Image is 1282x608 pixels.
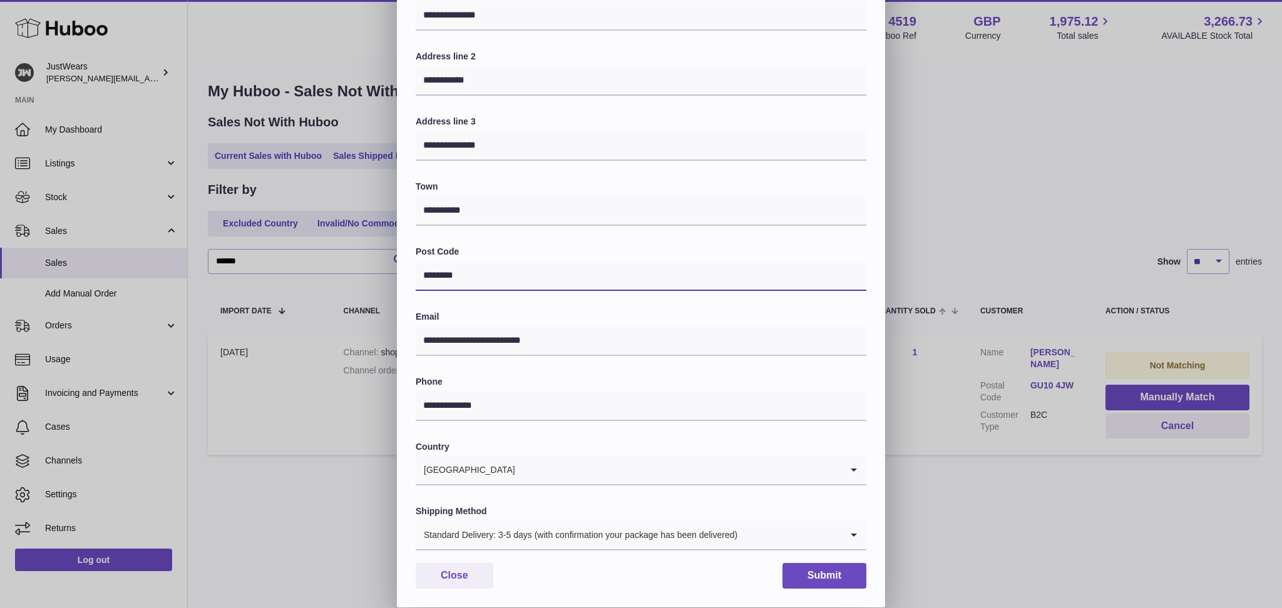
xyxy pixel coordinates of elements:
[416,455,866,485] div: Search for option
[416,311,866,323] label: Email
[416,376,866,388] label: Phone
[416,563,493,589] button: Close
[416,505,866,517] label: Shipping Method
[416,520,738,549] span: Standard Delivery: 3-5 days (with confirmation your package has been delivered)
[416,116,866,128] label: Address line 3
[782,563,866,589] button: Submit
[416,520,866,550] div: Search for option
[416,441,866,453] label: Country
[416,181,866,193] label: Town
[416,455,516,484] span: [GEOGRAPHIC_DATA]
[416,246,866,258] label: Post Code
[416,51,866,63] label: Address line 2
[516,455,841,484] input: Search for option
[738,520,841,549] input: Search for option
